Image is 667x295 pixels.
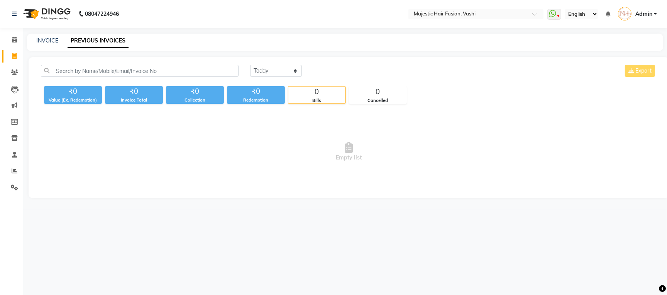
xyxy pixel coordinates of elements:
input: Search by Name/Mobile/Email/Invoice No [41,65,239,77]
div: 0 [349,86,406,97]
div: Redemption [227,97,285,103]
div: Invoice Total [105,97,163,103]
div: Bills [288,97,345,104]
div: Cancelled [349,97,406,104]
div: ₹0 [166,86,224,97]
img: logo [20,3,73,25]
div: Collection [166,97,224,103]
span: Admin [635,10,652,18]
b: 08047224946 [85,3,119,25]
div: ₹0 [227,86,285,97]
a: INVOICE [36,37,58,44]
a: PREVIOUS INVOICES [68,34,129,48]
img: Admin [618,7,631,20]
div: ₹0 [44,86,102,97]
div: ₹0 [105,86,163,97]
div: Value (Ex. Redemption) [44,97,102,103]
span: Empty list [41,113,657,190]
div: 0 [288,86,345,97]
